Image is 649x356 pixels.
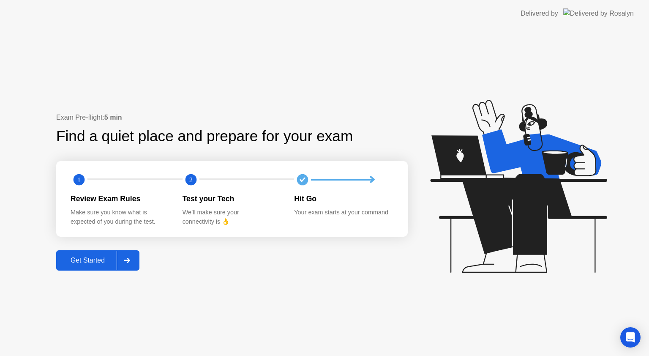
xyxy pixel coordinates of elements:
[294,193,393,204] div: Hit Go
[563,8,634,18] img: Delivered by Rosalyn
[56,125,354,148] div: Find a quiet place and prepare for your exam
[56,112,408,123] div: Exam Pre-flight:
[77,176,81,184] text: 1
[59,257,117,264] div: Get Started
[620,327,641,348] div: Open Intercom Messenger
[183,208,281,226] div: We’ll make sure your connectivity is 👌
[71,193,169,204] div: Review Exam Rules
[71,208,169,226] div: Make sure you know what is expected of you during the test.
[294,208,393,217] div: Your exam starts at your command
[104,114,122,121] b: 5 min
[56,250,139,271] button: Get Started
[183,193,281,204] div: Test your Tech
[189,176,193,184] text: 2
[521,8,558,19] div: Delivered by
